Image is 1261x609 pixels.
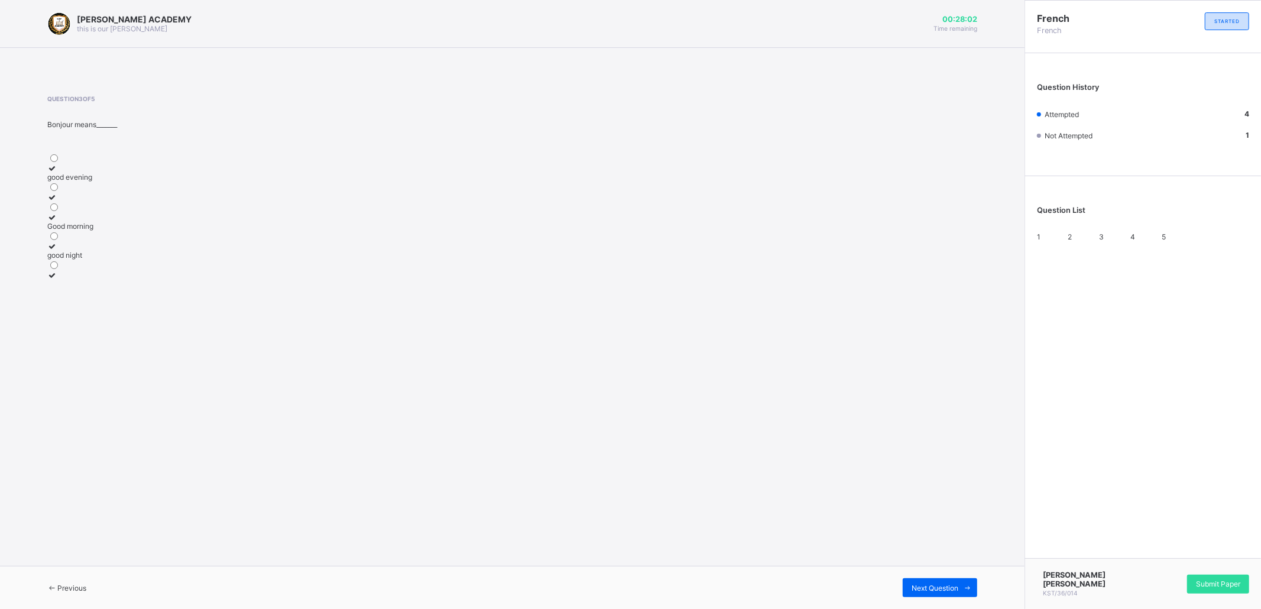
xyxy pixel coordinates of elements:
[1043,589,1078,597] span: KST/36/014
[1045,110,1079,119] span: Attempted
[1162,232,1166,241] span: 5
[1246,131,1249,140] b: 1
[1037,12,1143,24] span: French
[1130,232,1135,241] span: 4
[1045,131,1093,140] span: Not Attempted
[1099,232,1104,241] span: 3
[933,25,977,32] span: Time remaining
[933,15,977,24] span: 00:28:02
[77,14,192,24] span: [PERSON_NAME] ACADEMY
[47,251,424,260] div: good night
[1196,579,1240,588] span: Submit Paper
[1214,18,1240,24] span: STARTED
[1037,83,1099,92] span: Question History
[1244,109,1249,118] b: 4
[1068,232,1072,241] span: 2
[1037,26,1143,35] span: French
[1037,206,1085,215] span: Question List
[1043,571,1143,588] span: [PERSON_NAME] [PERSON_NAME]
[47,222,424,231] div: Good morning
[77,24,167,33] span: this is our [PERSON_NAME]
[47,95,676,102] span: Question 3 of 5
[1037,232,1040,241] span: 1
[912,584,958,592] span: Next Question
[47,120,676,129] div: Bonjour means_______
[57,584,86,592] span: Previous
[47,173,424,182] div: good evening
